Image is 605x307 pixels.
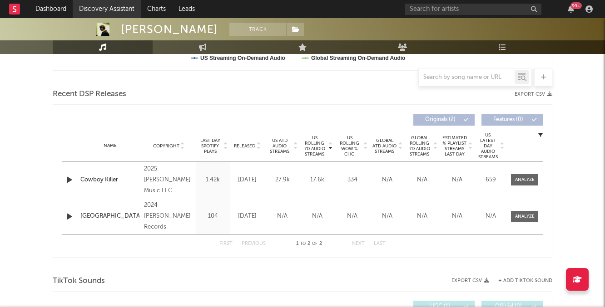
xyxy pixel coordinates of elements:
[337,175,367,185] div: 334
[121,23,218,36] div: [PERSON_NAME]
[267,175,298,185] div: 27.9k
[80,212,139,221] a: [GEOGRAPHIC_DATA]
[80,142,139,149] div: Name
[413,114,475,126] button: Originals(2)
[284,239,334,249] div: 1 2 2
[515,92,552,97] button: Export CSV
[219,241,233,246] button: First
[419,117,461,122] span: Originals ( 2 )
[198,138,222,154] span: Last Day Spotify Plays
[229,23,286,36] button: Track
[442,135,467,157] span: Estimated % Playlist Streams Last Day
[419,74,515,81] input: Search by song name or URL
[372,138,397,154] span: Global ATD Audio Streams
[477,212,504,221] div: N/A
[372,175,402,185] div: N/A
[80,175,139,185] a: Cowboy Killer
[198,212,228,221] div: 104
[481,114,543,126] button: Features(0)
[498,278,552,283] button: + Add TikTok Sound
[407,212,437,221] div: N/A
[442,212,472,221] div: N/A
[407,175,437,185] div: N/A
[200,55,285,61] text: US Streaming On-Demand Audio
[267,212,298,221] div: N/A
[451,278,489,283] button: Export CSV
[352,241,365,246] button: Next
[311,55,406,61] text: Global Streaming On-Demand Audio
[153,143,179,149] span: Copyright
[232,175,263,185] div: [DATE]
[300,242,306,246] span: to
[234,143,255,149] span: Released
[442,175,472,185] div: N/A
[242,241,266,246] button: Previous
[53,89,126,100] span: Recent DSP Releases
[302,135,327,157] span: US Rolling 7D Audio Streams
[198,175,228,185] div: 1.42k
[489,278,552,283] button: + Add TikTok Sound
[144,200,193,233] div: 2024 [PERSON_NAME] Records
[267,138,292,154] span: US ATD Audio Streams
[337,135,362,157] span: US Rolling WoW % Chg
[144,164,193,196] div: 2025 [PERSON_NAME] Music LLC
[302,212,332,221] div: N/A
[477,175,504,185] div: 659
[372,212,402,221] div: N/A
[374,241,386,246] button: Last
[477,132,499,160] span: US Latest Day Audio Streams
[570,2,582,9] div: 99 +
[302,175,332,185] div: 17.6k
[405,4,541,15] input: Search for artists
[407,135,432,157] span: Global Rolling 7D Audio Streams
[568,5,574,13] button: 99+
[53,276,105,287] span: TikTok Sounds
[312,242,317,246] span: of
[487,117,529,122] span: Features ( 0 )
[337,212,367,221] div: N/A
[232,212,263,221] div: [DATE]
